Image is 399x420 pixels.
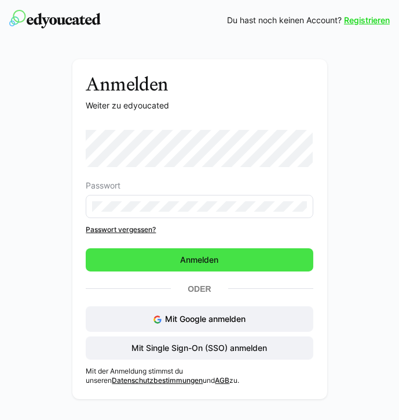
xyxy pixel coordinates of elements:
span: Passwort [86,181,120,190]
p: Weiter zu edyoucated [86,100,313,111]
a: Registrieren [344,15,390,26]
p: Oder [171,281,228,297]
a: AGB [215,376,229,385]
a: Datenschutzbestimmungen [112,376,203,385]
p: Mit der Anmeldung stimmst du unseren und zu. [86,367,313,385]
img: edyoucated [9,10,101,28]
button: Mit Single Sign-On (SSO) anmelden [86,336,313,360]
a: Passwort vergessen? [86,225,313,234]
span: Du hast noch keinen Account? [227,15,342,26]
button: Anmelden [86,248,313,271]
h3: Anmelden [86,73,313,95]
span: Anmelden [179,254,221,266]
button: Mit Google anmelden [86,306,313,332]
span: Mit Google anmelden [166,314,246,324]
span: Mit Single Sign-On (SSO) anmelden [130,342,269,354]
